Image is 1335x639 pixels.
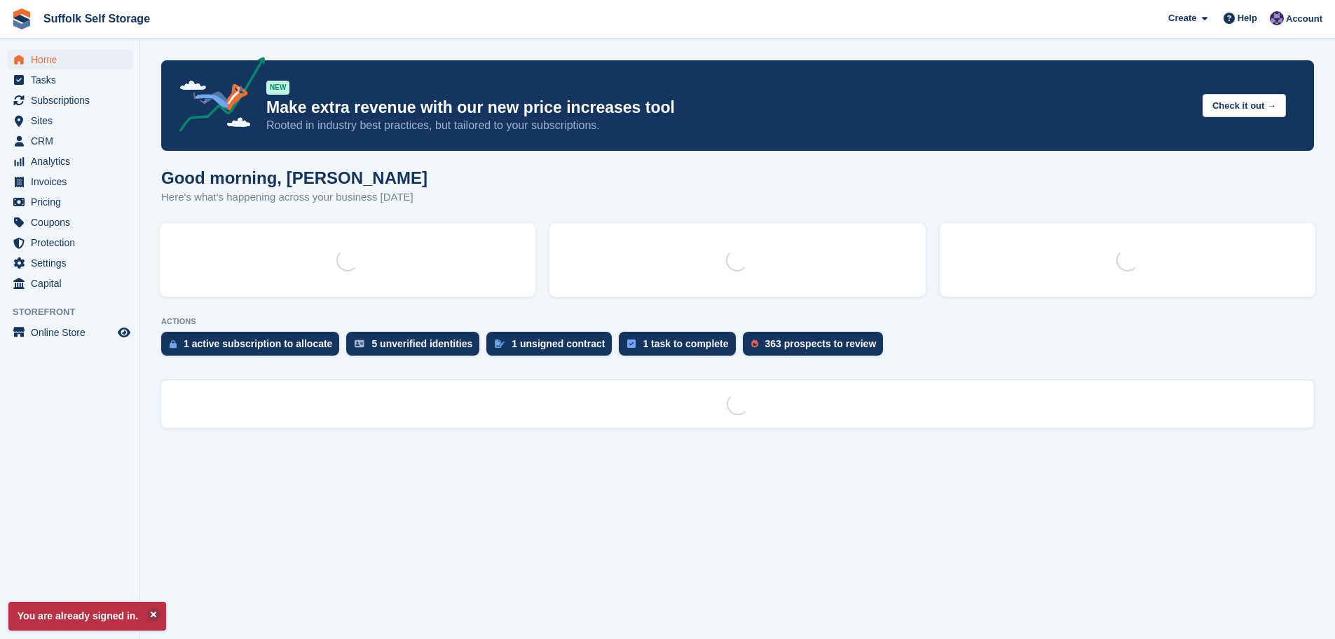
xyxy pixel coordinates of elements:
[627,339,636,348] img: task-75834270c22a3079a89374b754ae025e5fb1db73e45f91037f5363f120a921f8.svg
[765,338,877,349] div: 363 prospects to review
[31,323,115,342] span: Online Store
[486,332,619,363] a: 1 unsigned contract
[7,274,132,293] a: menu
[8,602,166,631] p: You are already signed in.
[495,339,505,348] img: contract_signature_icon-13c848040528278c33f63329250d36e43548de30e8caae1d1a13099fd9432cc5.svg
[371,338,472,349] div: 5 unverified identities
[31,111,115,130] span: Sites
[31,274,115,293] span: Capital
[7,172,132,191] a: menu
[31,213,115,232] span: Coupons
[7,131,132,151] a: menu
[7,233,132,253] a: menu
[116,324,132,341] a: Preview store
[31,172,115,191] span: Invoices
[1203,94,1286,117] button: Check it out →
[643,338,728,349] div: 1 task to complete
[161,168,427,187] h1: Good morning, [PERSON_NAME]
[31,90,115,110] span: Subscriptions
[31,70,115,90] span: Tasks
[7,253,132,273] a: menu
[266,118,1191,133] p: Rooted in industry best practices, but tailored to your subscriptions.
[184,338,332,349] div: 1 active subscription to allocate
[1286,12,1322,26] span: Account
[619,332,742,363] a: 1 task to complete
[1270,11,1284,25] img: Toby
[161,332,346,363] a: 1 active subscription to allocate
[161,317,1314,326] p: ACTIONS
[31,233,115,253] span: Protection
[7,90,132,110] a: menu
[31,152,115,171] span: Analytics
[11,8,32,29] img: stora-icon-8386f47178a22dfd0bd8f6a31ec36ba5ce8667c1dd55bd0f319d3a0aa187defe.svg
[161,189,427,206] p: Here's what's happening across your business [DATE]
[512,338,605,349] div: 1 unsigned contract
[31,50,115,69] span: Home
[1168,11,1196,25] span: Create
[31,131,115,151] span: CRM
[346,332,486,363] a: 5 unverified identities
[31,253,115,273] span: Settings
[266,81,289,95] div: NEW
[38,7,156,30] a: Suffolk Self Storage
[7,213,132,232] a: menu
[1238,11,1257,25] span: Help
[7,192,132,212] a: menu
[167,57,266,137] img: price-adjustments-announcement-icon-8257ccfd72463d97f412b2fc003d46551f7dbcb40ab6d574587a9cd5c0d94...
[7,323,132,342] a: menu
[355,339,364,348] img: verify_identity-adf6edd0f0f0b5bbfe63781bf79b02c33cf7c696d77639b501bdc392416b5a36.svg
[7,50,132,69] a: menu
[170,339,177,349] img: active_subscription_to_allocate_icon-d502201f5373d7db506a760aba3b589e785aa758c864c3986d89f69b8ff3...
[266,97,1191,118] p: Make extra revenue with our new price increases tool
[7,111,132,130] a: menu
[7,70,132,90] a: menu
[751,339,758,348] img: prospect-51fa495bee0391a8d652442698ab0144808aea92771e9ea1ae160a38d050c398.svg
[13,305,139,319] span: Storefront
[7,152,132,171] a: menu
[31,192,115,212] span: Pricing
[743,332,891,363] a: 363 prospects to review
